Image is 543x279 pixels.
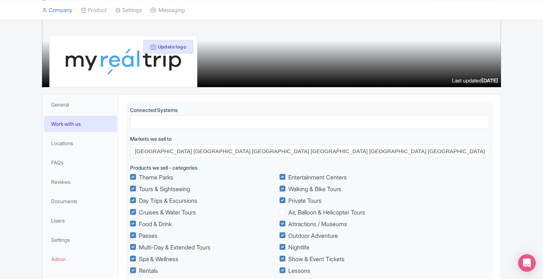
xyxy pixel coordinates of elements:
a: Admin [44,251,117,267]
span: Day Trips & Excursions [139,196,197,205]
a: Work with us [44,116,117,132]
a: FAQs [44,154,117,171]
div: Open Intercom Messenger [518,254,536,272]
span: Users [51,217,65,224]
button: Update logo [143,40,193,54]
span: Reviews [51,178,71,186]
span: General [51,101,69,108]
span: Private Tours [288,196,322,205]
span: Settings [51,236,70,244]
a: Documents [44,193,117,209]
a: Users [44,212,117,229]
span: Theme Parks [139,173,173,182]
label: Products we sell - categories [130,164,489,171]
span: Outdoor Adventure [288,231,338,240]
span: Tours & Sightseeing [139,185,190,193]
span: Walking & Bike Tours [288,185,341,193]
span: Passes [139,231,157,240]
span: Admin [51,255,66,263]
span: Food & Drink [139,220,172,228]
span: Attractions / Museums [288,220,347,228]
span: Documents [51,197,77,205]
span: Nightlife [288,243,310,252]
span: [DATE] [482,77,498,84]
div: Last updated [452,77,498,84]
span: Markets we sell to [130,136,172,142]
span: Cruises & Water Tours [139,208,196,217]
img: jblnklxagigx3u20rnst.svg [64,42,182,81]
span: Locations [51,139,73,147]
a: Settings [44,232,117,248]
span: Rentals [139,266,158,275]
span: FAQs [51,159,64,166]
span: Show & Event Tickets [288,255,345,263]
a: Locations [44,135,117,151]
span: Connected Systems [130,107,178,113]
span: Multi-Day & Extended Tours [139,243,210,252]
a: Reviews [44,174,117,190]
span: Entertainment Centers [288,173,347,182]
span: Work with us [51,120,81,128]
span: Air, Balloon & Helicopter Tours [288,208,365,217]
a: General [44,96,117,113]
span: Spa & Wellness [139,255,178,263]
span: Lessons [288,266,310,275]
